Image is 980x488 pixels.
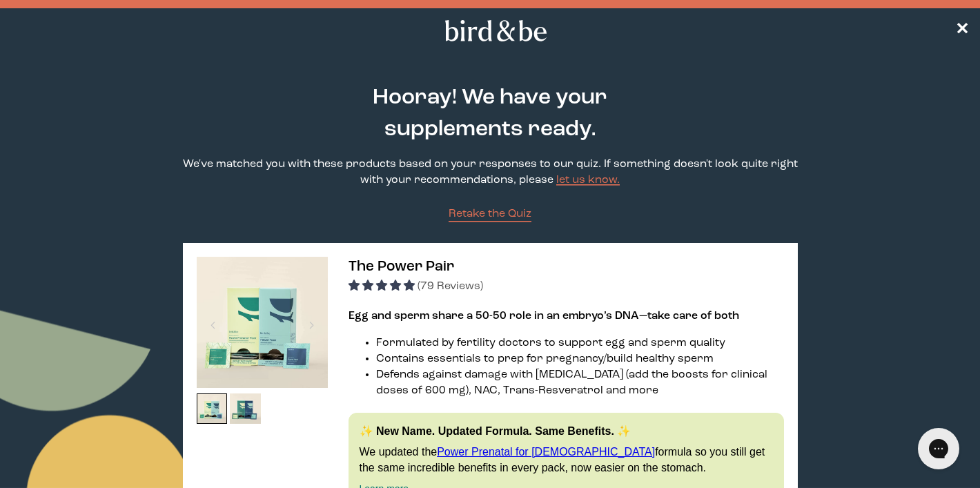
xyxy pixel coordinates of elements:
[306,82,675,146] h2: Hooray! We have your supplements ready.
[183,157,798,188] p: We've matched you with these products based on your responses to our quiz. If something doesn't l...
[556,175,620,186] a: let us know.
[376,335,784,351] li: Formulated by fertility doctors to support egg and sperm quality
[418,281,483,292] span: (79 Reviews)
[349,260,454,274] span: The Power Pair
[437,446,655,458] a: Power Prenatal for [DEMOGRAPHIC_DATA]
[349,281,418,292] span: 4.92 stars
[955,22,969,39] span: ✕
[955,19,969,43] a: ✕
[349,311,739,322] strong: Egg and sperm share a 50-50 role in an embryo’s DNA—take care of both
[360,425,631,437] strong: ✨ New Name. Updated Formula. Same Benefits. ✨
[360,445,773,476] p: We updated the formula so you still get the same incredible benefits in every pack, now easier on...
[197,393,228,424] img: thumbnail image
[376,351,784,367] li: Contains essentials to prep for pregnancy/build healthy sperm
[376,367,784,399] li: Defends against damage with [MEDICAL_DATA] (add the boosts for clinical doses of 600 mg), NAC, Tr...
[449,206,531,222] a: Retake the Quiz
[911,423,966,474] iframe: Gorgias live chat messenger
[197,257,328,388] img: thumbnail image
[449,208,531,219] span: Retake the Quiz
[230,393,261,424] img: thumbnail image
